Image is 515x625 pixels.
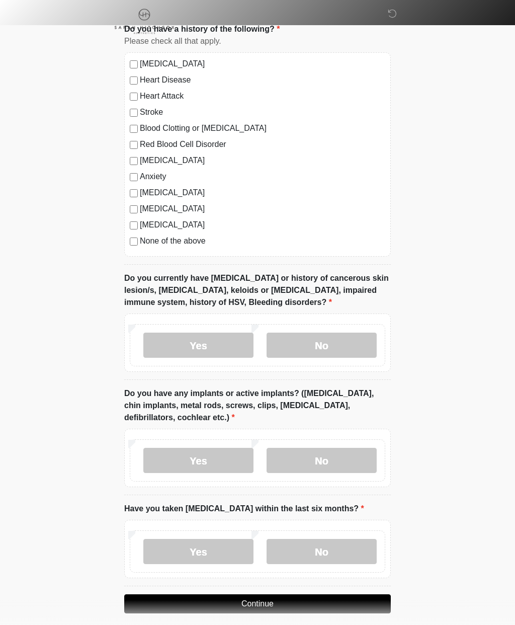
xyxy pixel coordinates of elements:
[130,173,138,181] input: Anxiety
[130,93,138,101] input: Heart Attack
[124,272,391,308] label: Do you currently have [MEDICAL_DATA] or history of cancerous skin lesion/s, [MEDICAL_DATA], keloi...
[124,387,391,424] label: Do you have any implants or active implants? ([MEDICAL_DATA], chin implants, metal rods, screws, ...
[130,221,138,229] input: [MEDICAL_DATA]
[130,109,138,117] input: Stroke
[140,187,385,199] label: [MEDICAL_DATA]
[130,76,138,85] input: Heart Disease
[140,203,385,215] label: [MEDICAL_DATA]
[140,74,385,86] label: Heart Disease
[140,171,385,183] label: Anxiety
[143,539,253,564] label: Yes
[267,539,377,564] label: No
[267,333,377,358] label: No
[140,90,385,102] label: Heart Attack
[140,58,385,70] label: [MEDICAL_DATA]
[140,106,385,118] label: Stroke
[130,157,138,165] input: [MEDICAL_DATA]
[140,219,385,231] label: [MEDICAL_DATA]
[140,122,385,134] label: Blood Clotting or [MEDICAL_DATA]
[140,154,385,167] label: [MEDICAL_DATA]
[130,141,138,149] input: Red Blood Cell Disorder
[143,448,253,473] label: Yes
[130,125,138,133] input: Blood Clotting or [MEDICAL_DATA]
[130,238,138,246] input: None of the above
[114,8,175,34] img: Sarah Hitchcox Aesthetics Logo
[143,333,253,358] label: Yes
[124,503,364,515] label: Have you taken [MEDICAL_DATA] within the last six months?
[130,60,138,68] input: [MEDICAL_DATA]
[130,205,138,213] input: [MEDICAL_DATA]
[124,594,391,613] button: Continue
[140,138,385,150] label: Red Blood Cell Disorder
[140,235,385,247] label: None of the above
[267,448,377,473] label: No
[130,189,138,197] input: [MEDICAL_DATA]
